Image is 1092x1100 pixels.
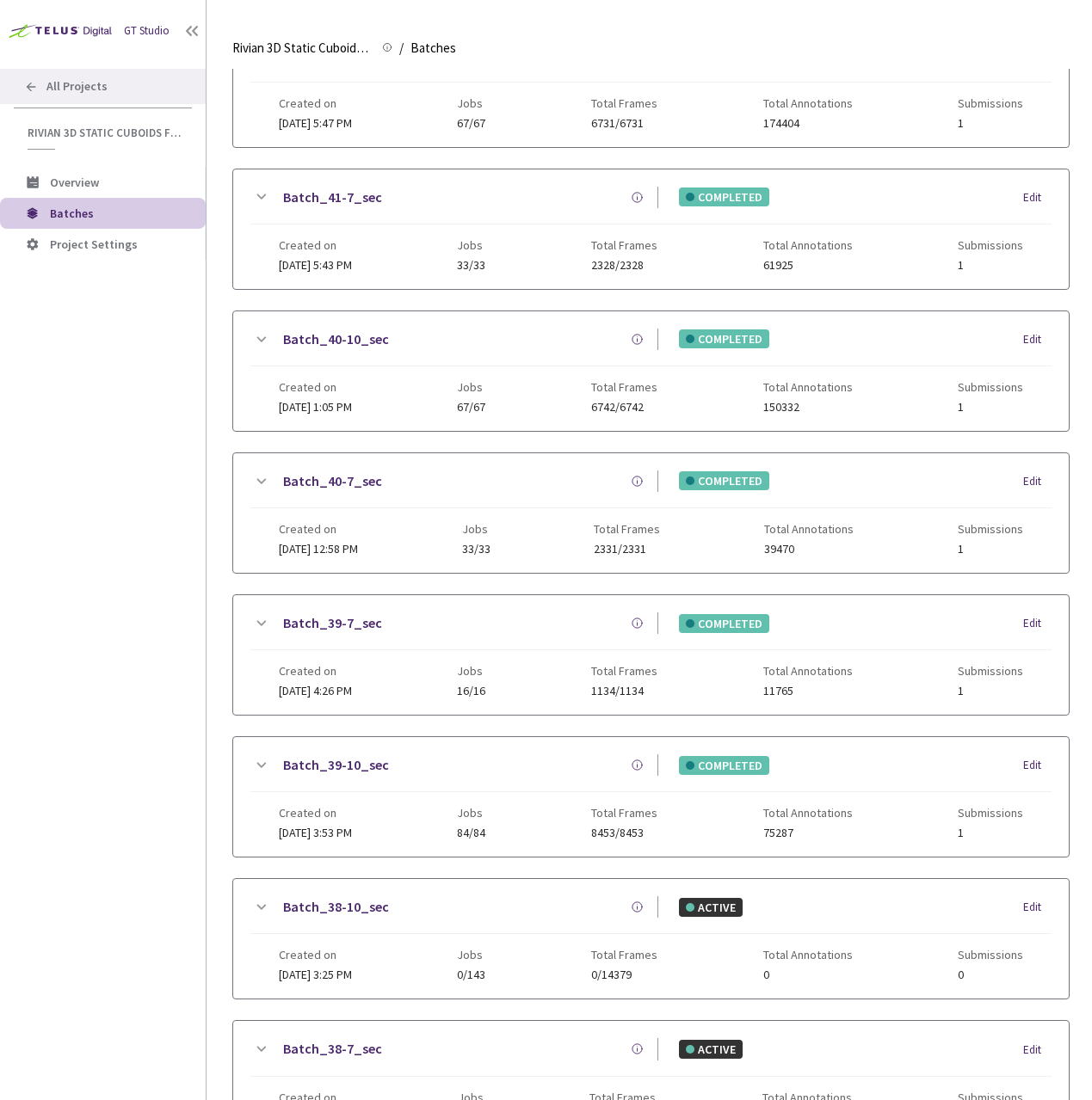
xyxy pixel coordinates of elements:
span: 150332 [763,401,853,414]
span: 16/16 [457,685,485,697]
span: 0/14379 [591,968,657,981]
span: Rivian 3D Static Cuboids fixed[2024-25] [232,38,372,58]
span: 33/33 [462,543,490,556]
span: Submissions [958,238,1023,252]
div: Batch_38-10_secACTIVEEditCreated on[DATE] 3:25 PMJobs0/143Total Frames0/14379Total Annotations0Su... [233,879,1069,999]
span: 8453/8453 [591,827,657,839]
span: Jobs [457,238,485,252]
div: ACTIVE [679,1040,743,1059]
span: 1 [958,827,1023,839]
span: Total Frames [591,806,657,820]
div: Edit [1023,331,1052,348]
span: Submissions [958,522,1023,536]
span: Total Annotations [763,664,853,678]
span: Total Frames [594,522,660,536]
div: Batch_41-7_secCOMPLETEDEditCreated on[DATE] 5:43 PMJobs33/33Total Frames2328/2328Total Annotation... [233,169,1069,289]
span: Total Frames [591,238,657,252]
a: Batch_39-10_sec [283,754,389,776]
span: 61925 [763,259,853,272]
span: Total Annotations [764,522,854,536]
span: 67/67 [457,117,485,130]
div: ACTIVE [679,898,743,917]
span: Jobs [457,806,485,820]
div: COMPLETED [679,329,769,348]
div: Edit [1023,757,1052,774]
span: Total Frames [591,380,657,394]
span: 1 [958,543,1023,556]
span: Created on [279,664,352,678]
div: Batch_39-10_secCOMPLETEDEditCreated on[DATE] 3:53 PMJobs84/84Total Frames8453/8453Total Annotatio... [233,737,1069,857]
a: Batch_40-7_sec [283,470,382,492]
span: Batches [410,38,456,58]
span: 67/67 [457,401,485,414]
span: 39470 [764,543,854,556]
span: 2331/2331 [594,543,660,556]
span: Total Frames [591,948,657,962]
li: / [399,38,404,58]
span: 75287 [763,827,853,839]
span: 0 [763,968,853,981]
div: Edit [1023,615,1052,632]
span: Total Annotations [763,806,853,820]
span: Submissions [958,806,1023,820]
div: COMPLETED [679,471,769,490]
div: COMPLETED [679,756,769,775]
span: Total Annotations [763,96,853,110]
span: [DATE] 12:58 PM [279,541,358,556]
span: Jobs [457,96,485,110]
span: Jobs [457,948,485,962]
div: COMPLETED [679,187,769,206]
span: Project Settings [50,237,138,252]
div: Edit [1023,1042,1052,1059]
span: 0 [958,968,1023,981]
span: Submissions [958,664,1023,678]
div: Edit [1023,189,1052,206]
span: Created on [279,96,352,110]
div: Batch_39-7_secCOMPLETEDEditCreated on[DATE] 4:26 PMJobs16/16Total Frames1134/1134Total Annotation... [233,595,1069,715]
span: Jobs [457,380,485,394]
span: Submissions [958,380,1023,394]
a: Batch_41-7_sec [283,187,382,208]
span: 1 [958,259,1023,272]
span: Jobs [462,522,490,536]
a: Batch_38-7_sec [283,1038,382,1060]
div: Batch_40-7_secCOMPLETEDEditCreated on[DATE] 12:58 PMJobs33/33Total Frames2331/2331Total Annotatio... [233,453,1069,573]
span: Submissions [958,96,1023,110]
span: Batches [50,206,94,221]
span: Total Annotations [763,948,853,962]
div: Batch_40-10_secCOMPLETEDEditCreated on[DATE] 1:05 PMJobs67/67Total Frames6742/6742Total Annotatio... [233,311,1069,431]
span: Total Annotations [763,380,853,394]
span: [DATE] 3:25 PM [279,967,352,982]
a: Batch_38-10_sec [283,896,389,918]
span: 0/143 [457,968,485,981]
span: Created on [279,806,352,820]
span: Submissions [958,948,1023,962]
a: Batch_39-7_sec [283,612,382,634]
span: 11765 [763,685,853,697]
span: [DATE] 1:05 PM [279,399,352,415]
span: [DATE] 5:43 PM [279,257,352,273]
span: Created on [279,238,352,252]
span: Created on [279,948,352,962]
span: Total Frames [591,96,657,110]
span: 6742/6742 [591,401,657,414]
span: 1 [958,401,1023,414]
span: Created on [279,522,358,536]
span: 174404 [763,117,853,130]
span: Total Frames [591,664,657,678]
a: Batch_40-10_sec [283,329,389,350]
span: 33/33 [457,259,485,272]
div: Edit [1023,899,1052,916]
div: GT Studio [124,23,170,40]
span: [DATE] 5:47 PM [279,115,352,131]
span: 1 [958,117,1023,130]
span: 2328/2328 [591,259,657,272]
span: All Projects [46,79,108,94]
span: 1 [958,685,1023,697]
span: Total Annotations [763,238,853,252]
span: Overview [50,175,99,190]
div: COMPLETED [679,614,769,633]
span: 84/84 [457,827,485,839]
span: 6731/6731 [591,117,657,130]
span: Created on [279,380,352,394]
